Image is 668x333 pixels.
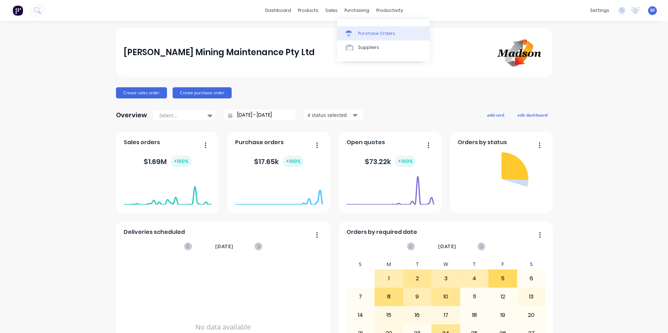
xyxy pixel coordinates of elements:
[482,110,509,119] button: add card
[347,288,375,305] div: 7
[337,40,430,54] a: Suppliers
[404,288,431,305] div: 9
[124,45,315,59] div: [PERSON_NAME] Mining Maintenance Pty Ltd
[489,306,517,324] div: 19
[438,243,456,250] span: [DATE]
[116,87,167,98] button: Create sales order
[513,110,552,119] button: edit dashboard
[13,5,23,16] img: Factory
[489,288,517,305] div: 12
[358,30,395,37] div: Purchase Orders
[395,156,416,167] div: + 100 %
[517,270,545,287] div: 6
[375,259,403,269] div: M
[432,306,460,324] div: 17
[404,270,431,287] div: 2
[283,156,304,167] div: + 100 %
[262,5,295,16] a: dashboard
[432,288,460,305] div: 10
[404,306,431,324] div: 16
[375,270,403,287] div: 1
[403,259,432,269] div: T
[460,306,488,324] div: 18
[375,288,403,305] div: 8
[460,259,489,269] div: T
[432,270,460,287] div: 3
[517,306,545,324] div: 20
[124,138,160,147] span: Sales orders
[431,259,460,269] div: W
[347,138,385,147] span: Open quotes
[365,156,416,167] div: $ 73.22k
[215,243,233,250] span: [DATE]
[173,87,232,98] button: Create purchase order
[375,306,403,324] div: 15
[347,306,375,324] div: 14
[495,36,544,69] img: Madson Mining Maintenance Pty Ltd
[304,110,363,120] button: 4 status selected
[171,156,191,167] div: + 100 %
[295,5,322,16] div: products
[322,5,341,16] div: sales
[337,26,430,40] a: Purchase Orders
[307,111,351,119] div: 4 status selected
[489,270,517,287] div: 5
[460,270,488,287] div: 4
[346,259,375,269] div: S
[650,7,655,14] span: BF
[254,156,304,167] div: $ 17.65k
[358,44,379,51] div: Suppliers
[460,288,488,305] div: 11
[587,5,613,16] div: settings
[517,288,545,305] div: 13
[341,5,373,16] div: purchasing
[144,156,191,167] div: $ 1.69M
[373,5,407,16] div: productivity
[458,138,507,147] span: Orders by status
[517,259,546,269] div: S
[124,228,185,236] span: Deliveries scheduled
[488,259,517,269] div: F
[235,138,284,147] span: Purchase orders
[116,108,147,122] div: Overview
